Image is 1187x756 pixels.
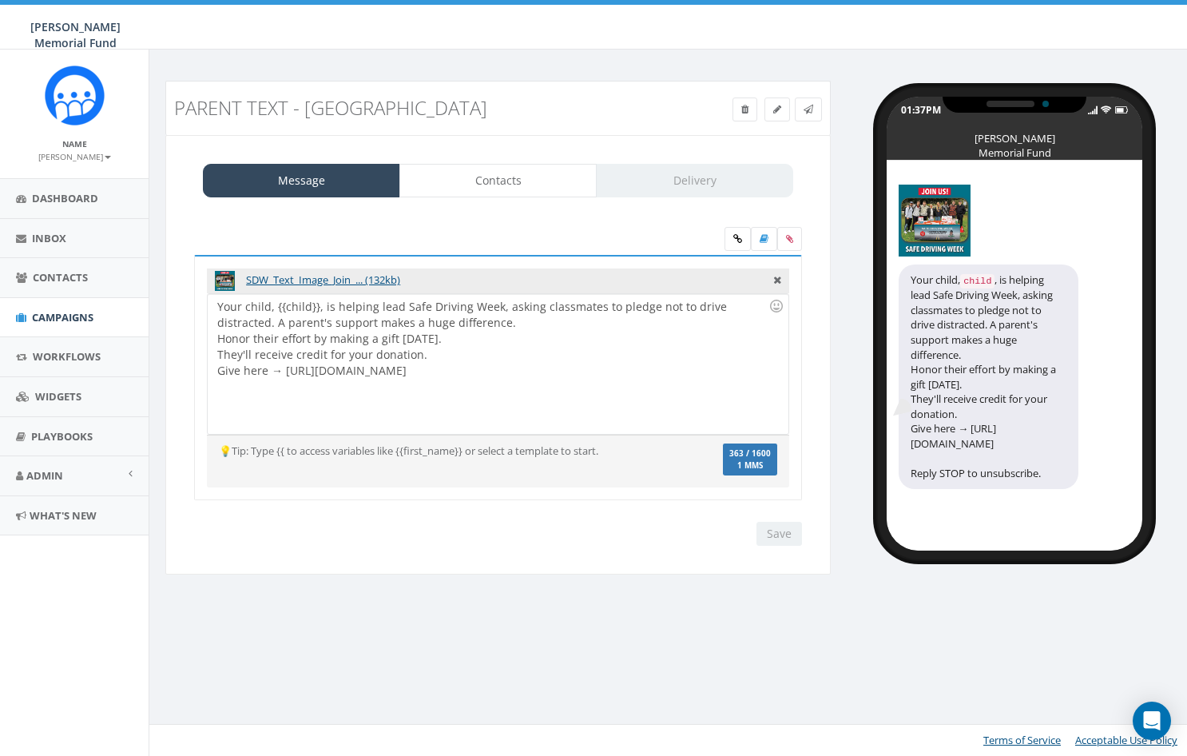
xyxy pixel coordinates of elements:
span: Dashboard [32,191,98,205]
h3: Parent Text - [GEOGRAPHIC_DATA] [174,97,654,118]
span: 363 / 1600 [729,448,771,459]
label: Insert Template Text [751,227,777,251]
span: Send Test Message [804,102,813,116]
a: Message [203,164,400,197]
a: Terms of Service [983,733,1061,747]
span: Widgets [35,389,81,404]
span: Inbox [32,231,66,245]
div: Open Intercom Messenger [1133,702,1171,740]
span: What's New [30,508,97,523]
div: 01:37PM [901,103,941,117]
a: Acceptable Use Policy [1075,733,1177,747]
a: SDW_Text_Image_Join_... (132kb) [246,273,400,287]
img: Rally_Corp_Icon.png [45,66,105,125]
span: Workflows [33,349,101,364]
span: Admin [26,468,63,483]
span: 1 MMS [729,462,771,470]
span: [PERSON_NAME] Memorial Fund [30,19,121,50]
span: Edit Campaign [773,102,781,116]
a: [PERSON_NAME] [38,149,111,163]
small: Name [62,138,87,149]
span: Delete Campaign [741,102,748,116]
span: Campaigns [32,310,93,324]
small: [PERSON_NAME] [38,151,111,162]
span: Playbooks [31,429,93,444]
div: [PERSON_NAME] Memorial Fund [975,131,1054,139]
div: 💡Tip: Type {{ to access variables like {{first_name}} or select a template to start. [207,444,693,459]
span: Contacts [33,270,88,284]
span: Attach your media [777,227,802,251]
div: Your child, {{child}}, is helping lead Safe Driving Week, asking classmates to pledge not to driv... [208,294,788,434]
a: Contacts [399,164,597,197]
code: child [960,274,994,288]
div: Your child, , is helping lead Safe Driving Week, asking classmates to pledge not to drive distrac... [899,265,1078,489]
